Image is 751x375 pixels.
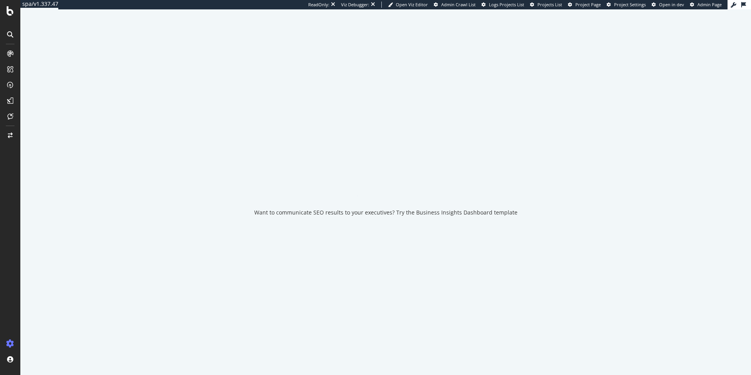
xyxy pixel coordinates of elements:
a: Projects List [530,2,562,8]
a: Project Page [568,2,601,8]
span: Open in dev [659,2,684,7]
div: ReadOnly: [308,2,329,8]
span: Open Viz Editor [396,2,428,7]
div: Viz Debugger: [341,2,369,8]
span: Admin Page [697,2,722,7]
a: Admin Crawl List [434,2,476,8]
span: Project Settings [614,2,646,7]
div: animation [358,168,414,196]
a: Open in dev [652,2,684,8]
a: Open Viz Editor [388,2,428,8]
a: Logs Projects List [482,2,524,8]
a: Project Settings [607,2,646,8]
span: Project Page [575,2,601,7]
span: Admin Crawl List [441,2,476,7]
span: Logs Projects List [489,2,524,7]
a: Admin Page [690,2,722,8]
div: Want to communicate SEO results to your executives? Try the Business Insights Dashboard template [254,209,517,216]
span: Projects List [537,2,562,7]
